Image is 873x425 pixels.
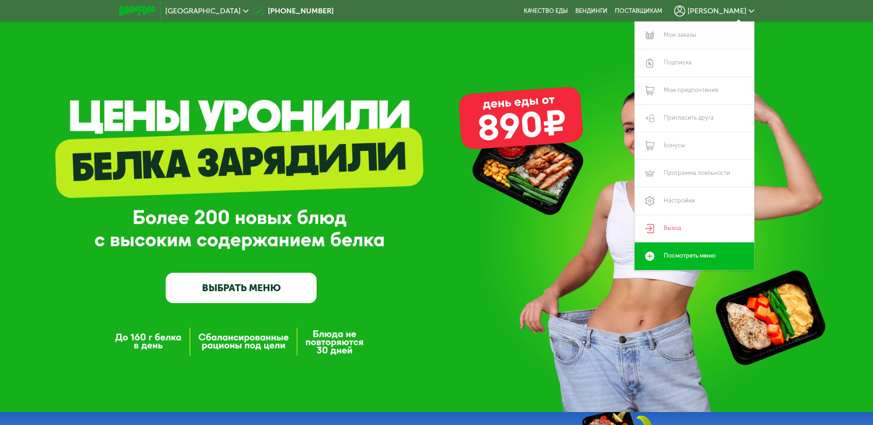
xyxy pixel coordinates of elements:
[635,160,754,187] a: Программа лояльности
[575,7,607,15] a: Вендинги
[688,7,746,15] span: [PERSON_NAME]
[635,132,754,160] a: Бонусы
[165,7,241,15] span: [GEOGRAPHIC_DATA]
[524,7,568,15] a: Качество еды
[635,104,754,132] a: Пригласить друга
[166,273,317,303] a: ВЫБРАТЬ МЕНЮ
[635,215,754,242] a: Выход
[253,6,334,17] a: [PHONE_NUMBER]
[615,7,662,15] div: поставщикам
[635,49,754,77] a: Подписка
[635,242,754,270] a: Посмотреть меню
[635,77,754,104] a: Мои предпочтения
[635,22,754,49] a: Мои заказы
[635,187,754,215] a: Настройки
